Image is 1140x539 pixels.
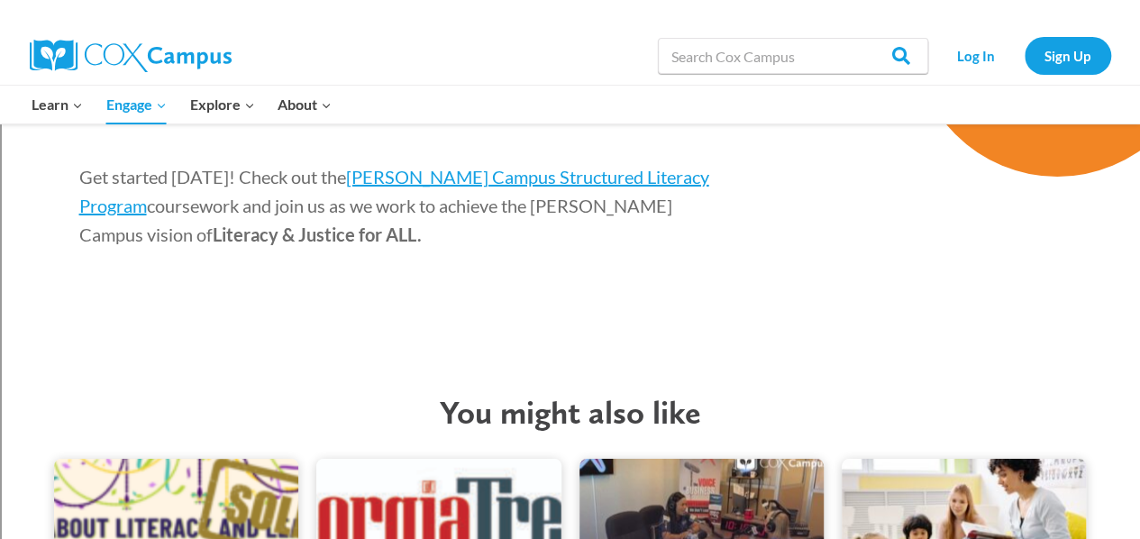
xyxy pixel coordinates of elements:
[21,86,96,123] button: Child menu of Learn
[7,40,1133,56] div: Move To ...
[937,37,1016,74] a: Log In
[7,23,1133,40] div: Sort New > Old
[7,88,1133,105] div: Sign out
[7,121,1133,137] div: Move To ...
[95,86,178,123] button: Child menu of Engage
[178,86,267,123] button: Child menu of Explore
[1025,37,1111,74] a: Sign Up
[937,37,1111,74] nav: Secondary Navigation
[30,40,232,72] img: Cox Campus
[658,38,928,74] input: Search Cox Campus
[21,86,343,123] nav: Primary Navigation
[7,105,1133,121] div: Rename
[266,86,343,123] button: Child menu of About
[7,72,1133,88] div: Options
[7,7,1133,23] div: Sort A > Z
[7,56,1133,72] div: Delete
